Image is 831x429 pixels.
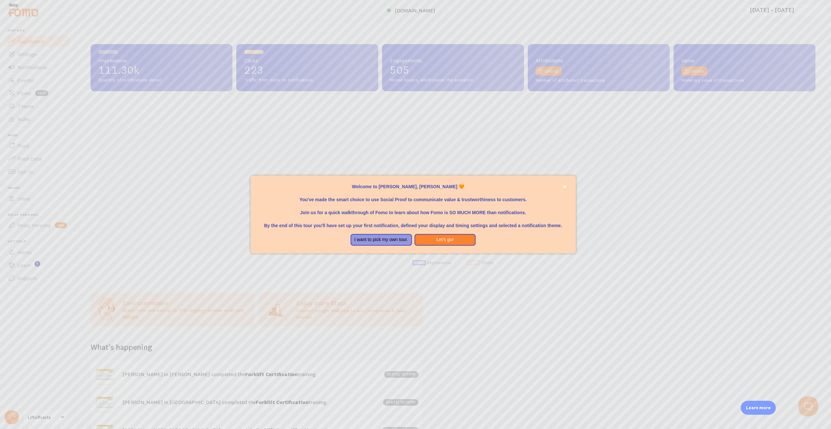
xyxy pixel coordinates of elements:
[251,176,576,253] div: Welcome to Fomo, Alex Feldman 🧡You&amp;#39;ve made the smart choice to use Social Proof to commun...
[258,203,568,216] p: Join us for a quick walkthrough of Fomo to learn about how Fomo is SO MUCH MORE than notifications.
[561,183,568,190] button: close,
[258,190,568,203] p: You've made the smart choice to use Social Proof to communicate value & trustworthiness to custom...
[746,405,771,411] p: Learn more
[258,183,568,190] p: Welcome to [PERSON_NAME], [PERSON_NAME] 🧡
[258,216,568,229] p: By the end of this tour you'll have set up your first notification, defined your display and timi...
[415,234,476,246] button: Let's go!
[741,401,776,415] div: Learn more
[351,234,412,246] button: I want to pick my own tour.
